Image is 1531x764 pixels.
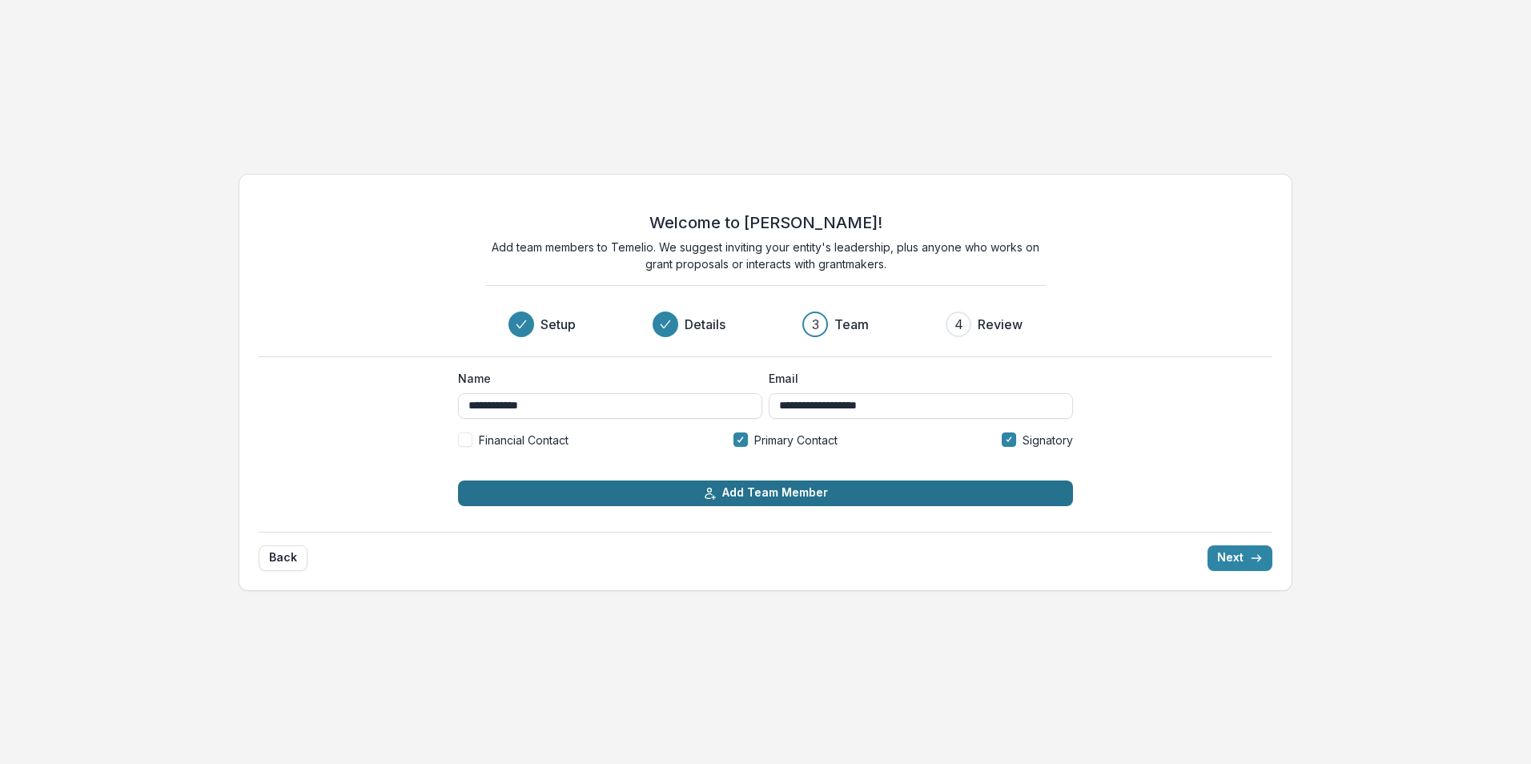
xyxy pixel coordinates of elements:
[685,315,725,334] h3: Details
[508,312,1023,337] div: Progress
[479,432,569,448] span: Financial Contact
[458,370,753,387] label: Name
[954,315,963,334] div: 4
[1023,432,1073,448] span: Signatory
[834,315,869,334] h3: Team
[1208,545,1272,571] button: Next
[649,213,882,232] h2: Welcome to [PERSON_NAME]!
[978,315,1023,334] h3: Review
[485,239,1046,272] p: Add team members to Temelio. We suggest inviting your entity's leadership, plus anyone who works ...
[769,370,1063,387] label: Email
[540,315,576,334] h3: Setup
[812,315,819,334] div: 3
[754,432,838,448] span: Primary Contact
[458,481,1073,506] button: Add Team Member
[259,545,307,571] button: Back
